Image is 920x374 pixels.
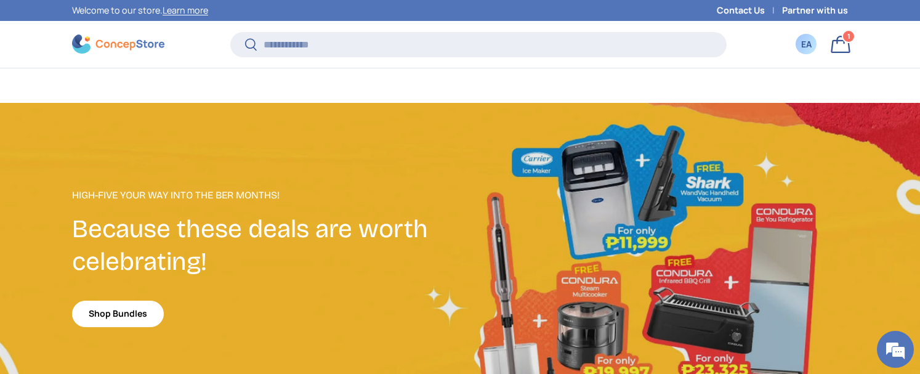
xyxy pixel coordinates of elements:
[72,35,164,54] img: ConcepStore
[72,188,460,203] p: High-Five Your Way Into the Ber Months!
[782,4,848,17] a: Partner with us
[72,213,460,278] h2: Because these deals are worth celebrating!
[799,38,813,51] div: EA
[163,4,208,16] a: Learn more
[793,31,820,58] a: EA
[847,31,850,41] span: 1
[72,301,164,327] a: Shop Bundles
[72,4,208,17] p: Welcome to our store.
[717,4,782,17] a: Contact Us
